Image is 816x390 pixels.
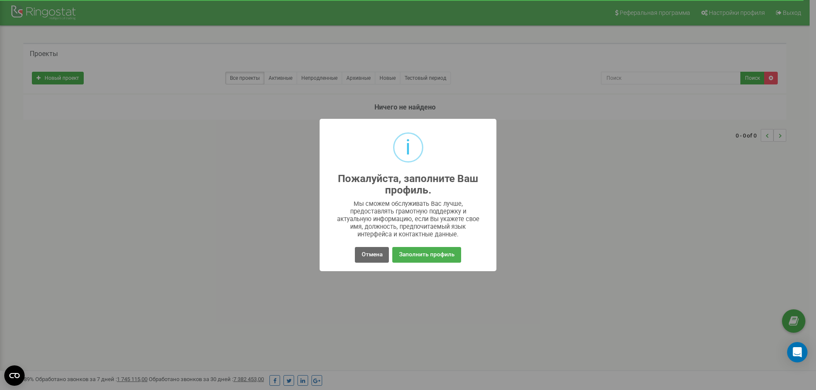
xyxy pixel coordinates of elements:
[355,247,388,263] button: Отмена
[337,173,480,196] h2: Пожалуйста, заполните Ваш профиль.
[337,200,480,238] div: Мы сможем обслуживать Вас лучше, предоставлять грамотную поддержку и актуальную информацию, если ...
[405,134,411,161] div: i
[392,247,461,263] button: Заполнить профиль
[787,342,807,362] div: Open Intercom Messenger
[4,365,25,386] button: Open CMP widget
